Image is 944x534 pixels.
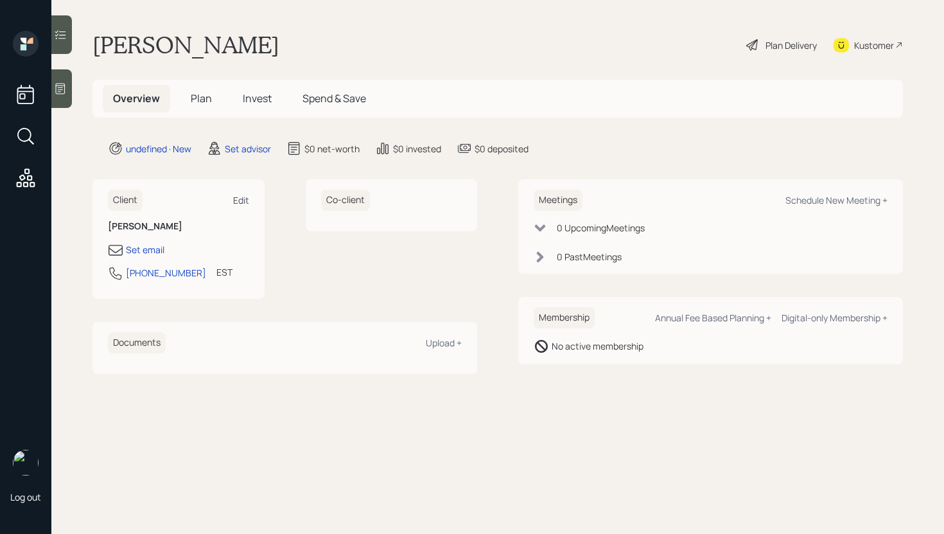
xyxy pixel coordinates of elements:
[785,194,887,206] div: Schedule New Meeting +
[126,266,206,280] div: [PHONE_NUMBER]
[534,190,582,211] h6: Meetings
[92,31,279,59] h1: [PERSON_NAME]
[225,142,271,156] div: Set advisor
[126,243,164,256] div: Set email
[10,491,41,503] div: Log out
[233,194,249,206] div: Edit
[655,312,771,324] div: Annual Fee Based Planning +
[108,221,249,232] h6: [PERSON_NAME]
[243,91,272,105] span: Invest
[393,142,441,156] div: $0 invested
[854,39,894,52] div: Kustomer
[113,91,160,105] span: Overview
[557,250,622,263] div: 0 Past Meeting s
[302,91,366,105] span: Spend & Save
[765,39,817,52] div: Plan Delivery
[13,450,39,476] img: retirable_logo.png
[426,337,462,349] div: Upload +
[321,190,370,211] h6: Co-client
[126,142,191,156] div: undefined · New
[108,332,166,353] h6: Documents
[534,307,595,328] h6: Membership
[304,142,360,156] div: $0 net-worth
[552,339,643,353] div: No active membership
[216,265,232,279] div: EST
[557,221,645,235] div: 0 Upcoming Meeting s
[108,190,143,211] h6: Client
[475,142,529,156] div: $0 deposited
[782,312,887,324] div: Digital-only Membership +
[191,91,212,105] span: Plan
